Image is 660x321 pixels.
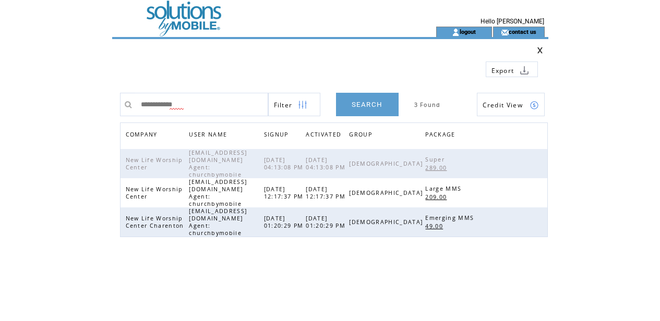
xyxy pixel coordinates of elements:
[425,214,476,221] span: Emerging MMS
[306,186,348,200] span: [DATE] 12:17:37 PM
[264,131,291,137] a: SIGNUP
[425,193,449,201] span: 209.00
[298,93,307,117] img: filters.png
[425,164,449,171] span: 289.00
[349,218,425,226] span: [DEMOGRAPHIC_DATA]
[336,93,399,116] a: SEARCH
[126,215,187,229] span: New Life Worship Center Charenton
[452,28,460,36] img: account_icon.gif
[126,128,160,143] span: COMPANY
[264,186,306,200] span: [DATE] 12:17:37 PM
[509,28,536,35] a: contact us
[425,156,447,163] span: Super
[349,128,377,143] a: GROUP
[501,28,509,36] img: contact_us_icon.gif
[349,160,425,167] span: [DEMOGRAPHIC_DATA]
[460,28,476,35] a: logout
[189,149,247,178] span: [EMAIL_ADDRESS][DOMAIN_NAME] Agent: churchbymobile
[306,215,348,229] span: [DATE] 01:20:29 PM
[264,128,291,143] span: SIGNUP
[491,66,514,75] span: Export to csv file
[425,185,464,192] span: Large MMS
[268,93,320,116] a: Filter
[425,163,452,172] a: 289.00
[414,101,441,108] span: 3 Found
[189,128,230,143] span: USER NAME
[126,186,183,200] span: New Life Worship Center
[306,156,348,171] span: [DATE] 04:13:08 PM
[425,192,452,201] a: 209.00
[189,178,247,207] span: [EMAIL_ADDRESS][DOMAIN_NAME] Agent: churchbymobile
[126,131,160,137] a: COMPANY
[425,128,458,143] span: PACKAGE
[264,215,306,229] span: [DATE] 01:20:29 PM
[486,61,538,77] a: Export
[126,156,183,171] span: New Life Worship Center
[477,93,545,116] a: Credit View
[264,156,306,171] span: [DATE] 04:13:08 PM
[481,18,544,25] span: Hello [PERSON_NAME]
[274,101,293,109] span: Show filters
[425,223,446,230] span: 49.00
[483,101,523,109] span: Show Credits View
[425,221,448,230] a: 49.00
[520,66,529,75] img: download.png
[306,128,344,143] span: ACTIVATED
[189,131,230,137] a: USER NAME
[530,101,539,110] img: credits.png
[425,128,460,143] a: PACKAGE
[189,207,247,237] span: [EMAIL_ADDRESS][DOMAIN_NAME] Agent: churchbymobile
[306,128,346,143] a: ACTIVATED
[349,189,425,196] span: [DEMOGRAPHIC_DATA]
[349,128,375,143] span: GROUP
